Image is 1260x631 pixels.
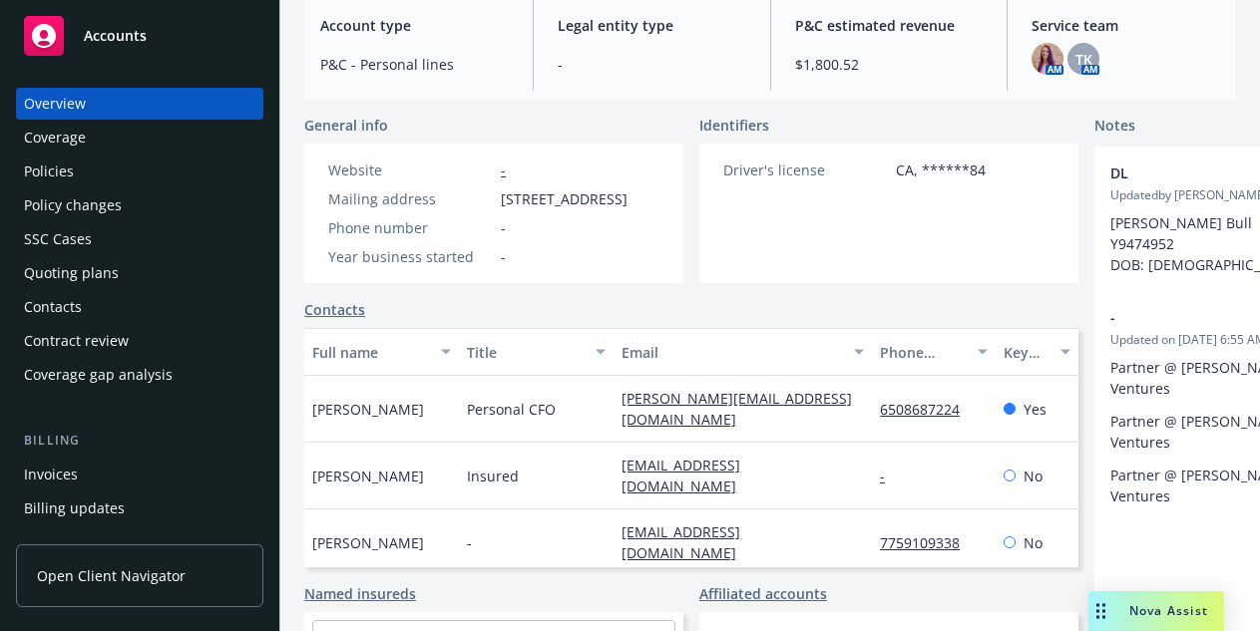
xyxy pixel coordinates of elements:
span: [PERSON_NAME] [312,399,424,420]
span: TK [1075,49,1092,70]
a: Policy changes [16,189,263,221]
a: Billing updates [16,492,263,524]
span: P&C - Personal lines [320,54,509,75]
div: Website [328,159,493,180]
div: Policy changes [24,189,122,221]
a: SSC Cases [16,223,263,255]
div: Key contact [1004,342,1049,363]
div: Contract review [24,325,129,357]
span: General info [304,115,388,136]
a: Contacts [16,291,263,323]
a: [EMAIL_ADDRESS][DOMAIN_NAME] [622,456,752,495]
span: No [1024,466,1043,486]
span: [PERSON_NAME] [312,532,424,553]
div: Billing [16,431,263,451]
div: Year business started [328,246,493,267]
button: Phone number [872,328,996,376]
div: Drag to move [1088,591,1113,631]
div: Email [622,342,842,363]
div: Account charges [24,526,135,558]
span: - [501,246,506,267]
button: Nova Assist [1088,591,1224,631]
a: [PERSON_NAME][EMAIL_ADDRESS][DOMAIN_NAME] [622,389,852,429]
span: Nova Assist [1129,602,1208,619]
a: Account charges [16,526,263,558]
span: Accounts [84,28,147,44]
span: Personal CFO [467,399,556,420]
a: Accounts [16,8,263,64]
span: Service team [1032,15,1220,36]
span: [PERSON_NAME] [312,466,424,486]
span: Identifiers [699,115,769,136]
button: Email [614,328,872,376]
span: No [1024,532,1043,553]
a: Policies [16,156,263,187]
span: - [501,217,506,238]
span: [STREET_ADDRESS] [501,188,628,209]
span: Account type [320,15,509,36]
a: Coverage gap analysis [16,359,263,391]
div: Coverage gap analysis [24,359,173,391]
span: - [558,54,746,75]
div: Billing updates [24,492,125,524]
a: Affiliated accounts [699,583,827,604]
img: photo [1032,43,1063,75]
span: Insured [467,466,519,486]
a: - [880,467,901,485]
div: Contacts [24,291,82,323]
span: $1,800.52 [795,54,984,75]
button: Key contact [996,328,1078,376]
div: Overview [24,88,86,120]
a: Quoting plans [16,257,263,289]
div: Title [467,342,584,363]
a: Invoices [16,459,263,490]
a: Contacts [304,299,365,320]
span: Notes [1094,115,1135,139]
div: Phone number [880,342,966,363]
a: 6508687224 [880,400,976,419]
button: Title [459,328,614,376]
div: SSC Cases [24,223,92,255]
span: Yes [1024,399,1047,420]
span: P&C estimated revenue [795,15,984,36]
a: 7759109338 [880,533,976,552]
button: Full name [304,328,459,376]
a: Contract review [16,325,263,357]
div: Quoting plans [24,257,119,289]
a: - [501,160,506,179]
div: Full name [312,342,429,363]
div: Mailing address [328,188,493,209]
div: Driver's license [723,159,888,180]
span: Legal entity type [558,15,746,36]
a: Named insureds [304,583,416,604]
a: Coverage [16,122,263,154]
div: Coverage [24,122,86,154]
div: Invoices [24,459,78,490]
span: Open Client Navigator [37,565,186,586]
span: - [467,532,472,553]
a: [EMAIL_ADDRESS][DOMAIN_NAME] [622,522,752,562]
a: Overview [16,88,263,120]
div: Phone number [328,217,493,238]
div: Policies [24,156,74,187]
